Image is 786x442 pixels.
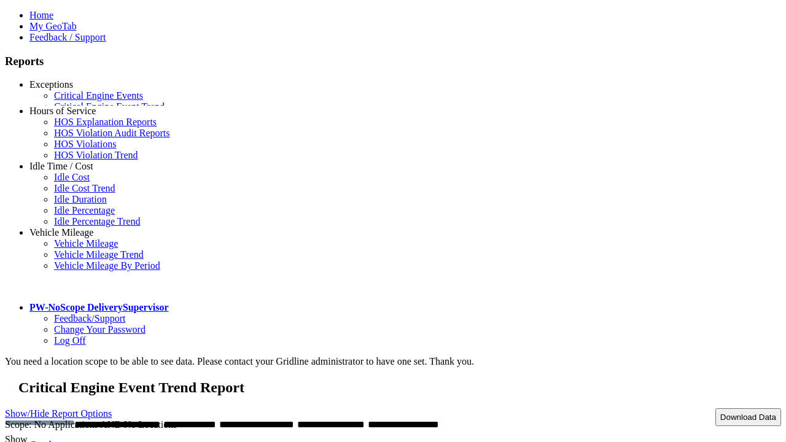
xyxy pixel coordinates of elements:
a: Idle Cost Trend [54,183,115,193]
a: Idle Duration [54,194,107,204]
a: My GeoTab [29,21,77,31]
a: Vehicle Mileage [29,227,93,238]
span: Scope: No Applications AND No Locations [5,419,177,430]
a: Vehicle Mileage Trend [54,249,144,260]
a: Idle Percentage Trend [54,216,140,227]
a: HOS Violation Audit Reports [54,128,170,138]
a: Change Your Password [54,324,146,335]
a: Idle Cost [54,172,90,182]
a: HOS Violations [54,139,116,149]
a: Show/Hide Report Options [5,405,112,422]
a: Exceptions [29,79,73,90]
button: Download Data [715,408,781,426]
a: Critical Engine Event Trend [54,101,165,112]
div: You need a location scope to be able to see data. Please contact your Gridline administrator to h... [5,356,781,367]
a: Feedback / Support [29,32,106,42]
a: Vehicle Mileage By Period [54,260,160,271]
a: Hours of Service [29,106,96,116]
a: PW-NoScope DeliverySupervisor [29,302,168,312]
a: Idle Time / Cost [29,161,93,171]
a: Vehicle Mileage [54,238,118,249]
a: Home [29,10,53,20]
a: HOS Explanation Reports [54,117,157,127]
a: Idle Percentage [54,205,115,215]
a: Log Off [54,335,86,346]
h2: Critical Engine Event Trend Report [18,379,781,396]
a: HOS Violation Trend [54,150,138,160]
h3: Reports [5,55,781,68]
a: Feedback/Support [54,313,125,324]
a: Critical Engine Events [54,90,143,101]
